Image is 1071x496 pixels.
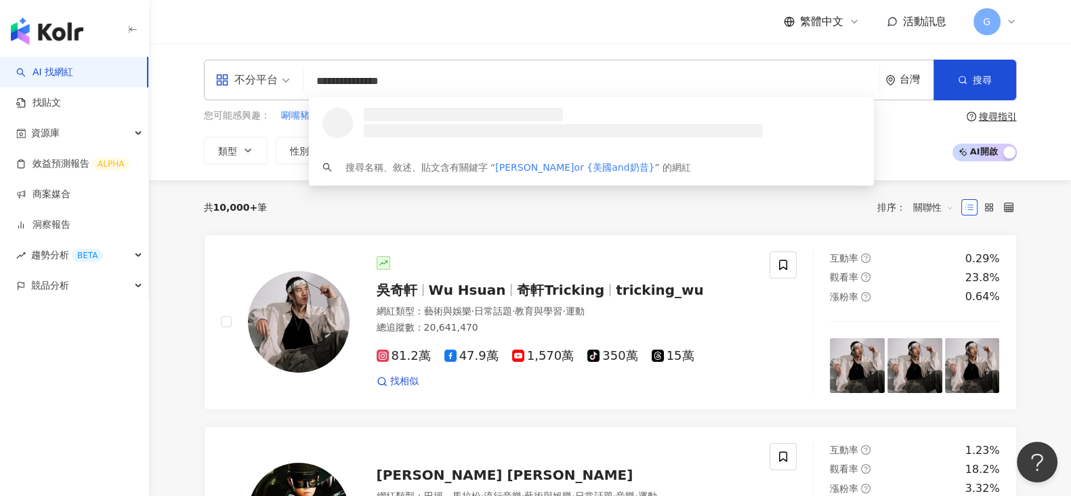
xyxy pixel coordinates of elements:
[652,349,694,363] span: 15萬
[348,137,421,164] button: 追蹤數
[280,108,329,123] button: 唰嘴豬肉條
[204,137,268,164] button: 類型
[276,137,339,164] button: 性別
[377,375,419,388] a: 找相似
[512,306,515,316] span: ·
[362,146,390,157] span: 追蹤數
[965,251,1000,266] div: 0.29%
[16,157,129,171] a: 效益預測報告ALPHA
[945,338,1000,393] img: post-image
[213,202,258,213] span: 10,000+
[913,197,954,218] span: 關聯性
[730,145,768,156] span: 更多篩選
[861,292,870,302] span: question-circle
[566,306,585,316] span: 運動
[965,481,1000,496] div: 3.32%
[340,109,438,123] span: [PERSON_NAME]阿姨
[16,251,26,260] span: rise
[965,289,1000,304] div: 0.64%
[830,463,858,474] span: 觀看率
[16,66,73,79] a: searchAI 找網紅
[885,75,896,85] span: environment
[429,282,506,298] span: Wu Hsuan
[933,60,1016,100] button: 搜尋
[443,146,471,157] span: 互動率
[524,146,553,157] span: 觀看率
[16,218,70,232] a: 洞察報告
[248,271,350,373] img: KOL Avatar
[965,462,1000,477] div: 18.2%
[512,349,574,363] span: 1,570萬
[16,96,61,110] a: 找貼文
[31,118,60,148] span: 資源庫
[474,306,512,316] span: 日常話題
[830,338,885,393] img: post-image
[204,202,268,213] div: 共 筆
[967,112,976,121] span: question-circle
[424,306,471,316] span: 藝術與娛樂
[390,375,419,388] span: 找相似
[510,137,583,164] button: 觀看率
[281,109,329,123] span: 唰嘴豬肉條
[290,146,309,157] span: 性別
[900,74,933,85] div: 台灣
[215,73,229,87] span: appstore
[377,282,417,298] span: 吳奇軒
[979,111,1017,122] div: 搜尋指引
[377,349,431,363] span: 81.2萬
[830,253,858,264] span: 互動率
[377,467,633,483] span: [PERSON_NAME] [PERSON_NAME]
[204,109,270,123] span: 您可能感興趣：
[861,464,870,474] span: question-circle
[587,349,637,363] span: 350萬
[517,282,604,298] span: 奇軒Tricking
[800,14,843,29] span: 繁體中文
[830,291,858,302] span: 漲粉率
[591,137,693,164] button: 合作費用預估
[903,15,946,28] span: 活動訊息
[471,306,474,316] span: ·
[31,240,103,270] span: 趨勢分析
[507,108,530,123] button: T1前
[887,338,942,393] img: post-image
[11,18,83,45] img: logo
[861,484,870,493] span: question-circle
[449,109,497,123] span: 終極戰士團
[429,137,502,164] button: 互動率
[877,197,961,218] div: 排序：
[830,483,858,494] span: 漲粉率
[616,282,704,298] span: tricking_wu
[339,108,438,123] button: [PERSON_NAME]阿姨
[448,108,497,123] button: 終極戰士團
[377,321,754,335] div: 總追蹤數 ： 20,641,470
[562,306,565,316] span: ·
[377,305,754,318] div: 網紅類型 ：
[508,109,529,123] span: T1前
[515,306,562,316] span: 教育與學習
[830,445,858,455] span: 互動率
[16,188,70,201] a: 商案媒合
[218,146,237,157] span: 類型
[606,146,663,157] span: 合作費用預估
[215,69,278,91] div: 不分平台
[31,270,69,301] span: 競品分析
[1017,442,1057,482] iframe: Help Scout Beacon - Open
[861,445,870,455] span: question-circle
[444,349,499,363] span: 47.9萬
[965,443,1000,458] div: 1.23%
[983,14,990,29] span: G
[72,249,103,262] div: BETA
[861,253,870,263] span: question-circle
[861,272,870,282] span: question-circle
[973,75,992,85] span: 搜尋
[701,137,782,164] button: 更多篩選
[830,272,858,283] span: 觀看率
[965,270,1000,285] div: 23.8%
[204,234,1017,410] a: KOL Avatar吳奇軒Wu Hsuan奇軒Trickingtricking_wu網紅類型：藝術與娛樂·日常話題·教育與學習·運動總追蹤數：20,641,47081.2萬47.9萬1,570萬...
